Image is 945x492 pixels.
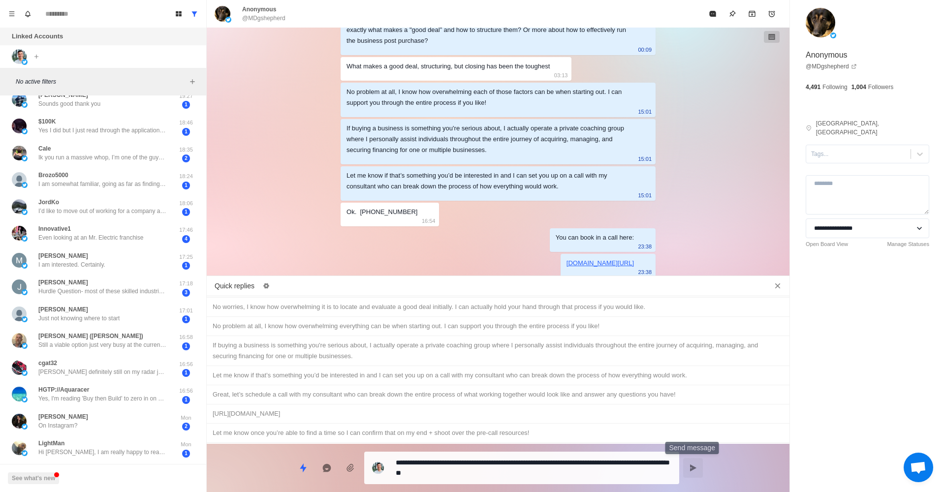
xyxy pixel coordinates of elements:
[182,262,190,270] span: 1
[225,17,231,23] img: picture
[12,253,27,268] img: picture
[638,154,652,164] p: 15:01
[22,316,28,322] img: picture
[806,8,835,37] img: picture
[38,198,59,207] p: JordKo
[187,76,198,88] button: Add filters
[174,146,198,154] p: 18:35
[174,253,198,261] p: 17:25
[556,232,634,243] div: You can book in a call here:
[12,279,27,294] img: picture
[213,302,784,312] div: No worries, I know how overwhelming it is to locate and evaluate a good deal initially. I can act...
[22,424,28,430] img: picture
[38,385,89,394] p: HGTP://Aquaracer
[174,307,198,315] p: 17:01
[38,260,105,269] p: I am interested. Certainly.
[174,414,198,422] p: Mon
[174,360,198,369] p: 16:56
[12,146,27,160] img: picture
[38,99,100,108] p: Sounds good thank you
[12,49,27,64] img: picture
[182,235,190,243] span: 4
[38,144,51,153] p: Cale
[38,448,166,457] p: Hi [PERSON_NAME], I am really happy to read you. Surely the way you could drop in business which ...
[215,6,230,22] img: picture
[22,182,28,188] img: picture
[38,233,143,242] p: Even looking at an Mr. Electric franchise
[174,92,198,100] p: 19:27
[174,387,198,395] p: 16:56
[38,126,166,135] p: Yes I did but I just read through the application and I’m currently raising capital to reach our ...
[38,439,64,448] p: LightMan
[830,32,836,38] img: picture
[22,59,28,65] img: picture
[554,70,568,81] p: 03:13
[816,119,929,137] p: [GEOGRAPHIC_DATA], [GEOGRAPHIC_DATA]
[38,278,88,287] p: [PERSON_NAME]
[822,83,848,92] p: Following
[213,370,784,381] div: Let me know if that’s something you’d be interested in and I can set you up on a call with my con...
[38,340,166,349] p: Still a viable option just very busy at the current time. Thanks for checking in with me though
[38,153,166,162] p: Ik you run a massive whop, I’m one of the guys building custom whop apps for people like [PERSON_...
[422,215,436,226] p: 16:54
[703,4,723,24] button: Mark as read
[174,119,198,127] p: 18:46
[215,281,254,291] p: Quick replies
[22,289,28,295] img: picture
[38,394,166,403] p: Yes, I'm reading 'Buy then Build' to zero in on what exactly i'm looking for so I don't waste any...
[38,314,120,323] p: Just not knowing where to start
[38,251,88,260] p: [PERSON_NAME]
[174,199,198,208] p: 18:06
[174,226,198,234] p: 17:46
[638,267,652,277] p: 23:38
[567,259,634,267] a: [DOMAIN_NAME][URL]
[242,5,276,14] p: Anonymous
[22,102,28,108] img: picture
[12,172,27,187] img: picture
[638,241,652,252] p: 23:38
[38,368,166,376] p: [PERSON_NAME] definitely still on my radar just working through some things now. I am definitely ...
[182,342,190,350] span: 1
[638,106,652,117] p: 15:01
[174,333,198,341] p: 16:58
[904,453,933,482] div: Open chat
[683,458,703,478] button: Send message
[12,387,27,401] img: picture
[887,240,929,248] a: Manage Statuses
[213,340,784,362] div: If buying a business is something you're serious about, I actually operate a private coaching gro...
[22,236,28,242] img: picture
[22,370,28,376] img: picture
[182,154,190,162] span: 2
[12,440,27,455] img: picture
[258,278,274,294] button: Edit quick replies
[38,180,166,188] p: I am somewhat familiar, going as far as finding several on [URL][DOMAIN_NAME], visiting them, con...
[174,440,198,449] p: Mon
[723,4,742,24] button: Pin
[346,61,550,72] div: What makes a good deal, structuring, but closing has been the toughest
[346,170,634,192] div: Let me know if that’s something you’d be interested in and I can set you up on a call with my con...
[182,101,190,109] span: 1
[770,278,786,294] button: Close quick replies
[851,83,866,92] p: 1,004
[38,412,88,421] p: [PERSON_NAME]
[38,117,56,126] p: $100K
[806,83,820,92] p: 4,491
[38,421,77,430] p: On Instagram?
[346,87,634,108] div: No problem at all, I know how overwhelming each of those factors can be when starting out. I can ...
[22,155,28,161] img: picture
[12,360,27,375] img: picture
[38,332,143,340] p: [PERSON_NAME] ([PERSON_NAME])
[346,207,417,217] div: Ok. [PHONE_NUMBER]
[806,62,857,71] a: @MDgshepherd
[22,263,28,269] img: picture
[38,91,88,99] p: [PERSON_NAME]
[22,397,28,402] img: picture
[12,199,27,214] img: picture
[372,462,384,474] img: picture
[317,458,337,478] button: Reply with AI
[171,6,187,22] button: Board View
[12,92,27,107] img: picture
[346,123,634,155] div: If buying a business is something you're serious about, I actually operate a private coaching gro...
[182,315,190,323] span: 1
[182,289,190,297] span: 3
